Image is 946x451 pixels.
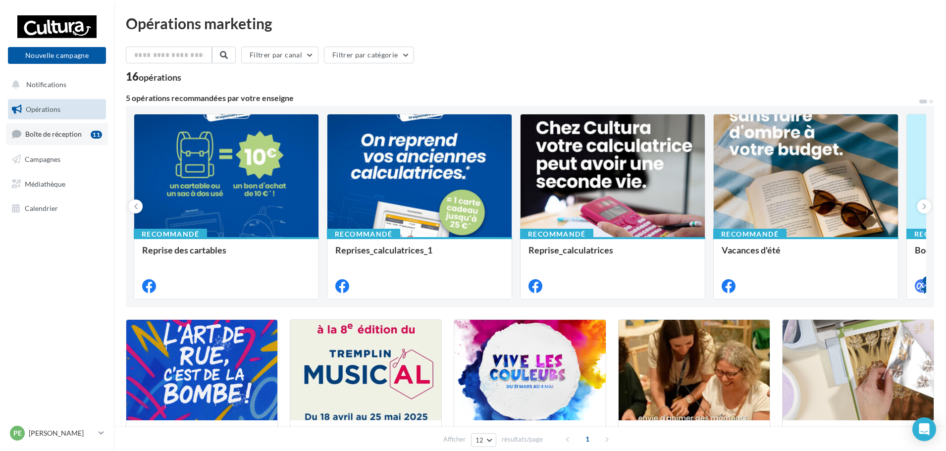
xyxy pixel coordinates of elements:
span: Pe [13,428,22,438]
div: Recommandé [134,229,207,240]
div: Vacances d'été [722,245,890,265]
span: résultats/page [502,435,543,444]
div: Reprise_calculatrices [528,245,697,265]
a: Calendrier [6,198,108,219]
span: Afficher [443,435,466,444]
span: Notifications [26,80,66,89]
div: Reprises_calculatrices_1 [335,245,504,265]
div: Recommandé [327,229,400,240]
div: 5 opérations recommandées par votre enseigne [126,94,918,102]
span: 1 [579,431,595,447]
div: 11 [91,131,102,139]
a: Médiathèque [6,174,108,195]
span: Calendrier [25,204,58,212]
button: Nouvelle campagne [8,47,106,64]
div: Opérations marketing [126,16,934,31]
div: Recommandé [520,229,593,240]
button: Filtrer par canal [241,47,318,63]
button: Filtrer par catégorie [324,47,414,63]
p: [PERSON_NAME] [29,428,95,438]
div: 4 [923,276,932,285]
a: Opérations [6,99,108,120]
a: Campagnes [6,149,108,170]
div: Reprise des cartables [142,245,311,265]
a: Boîte de réception11 [6,123,108,145]
a: Pe [PERSON_NAME] [8,424,106,443]
div: 16 [126,71,181,82]
span: Boîte de réception [25,130,82,138]
span: Médiathèque [25,179,65,188]
div: opérations [139,73,181,82]
span: 12 [475,436,484,444]
span: Opérations [26,105,60,113]
button: 12 [471,433,496,447]
span: Campagnes [25,155,60,163]
div: Recommandé [713,229,787,240]
div: Open Intercom Messenger [912,417,936,441]
button: Notifications [6,74,104,95]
